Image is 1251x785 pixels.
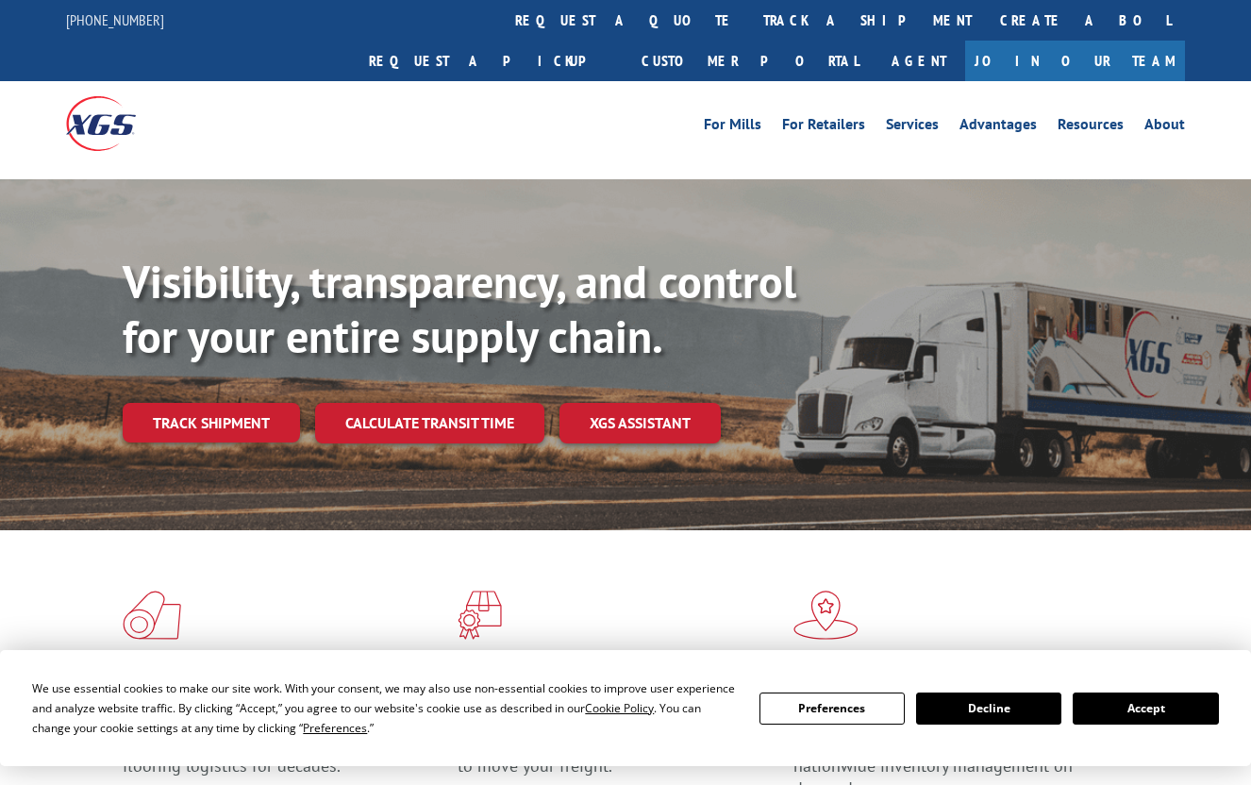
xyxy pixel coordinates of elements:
button: Decline [916,693,1061,725]
a: Advantages [959,117,1037,138]
a: XGS ASSISTANT [559,403,721,443]
a: Track shipment [123,403,300,443]
button: Accept [1073,693,1218,725]
a: Customer Portal [627,41,873,81]
a: Agent [873,41,965,81]
a: [PHONE_NUMBER] [66,10,164,29]
a: About [1144,117,1185,138]
a: Request a pickup [355,41,627,81]
span: Cookie Policy [585,700,654,716]
button: Preferences [759,693,905,725]
img: xgs-icon-total-supply-chain-intelligence-red [123,591,181,640]
a: Resources [1058,117,1124,138]
a: Join Our Team [965,41,1185,81]
a: For Mills [704,117,761,138]
a: Calculate transit time [315,403,544,443]
a: For Retailers [782,117,865,138]
a: Services [886,117,939,138]
img: xgs-icon-focused-on-flooring-red [458,591,502,640]
img: xgs-icon-flagship-distribution-model-red [793,591,859,640]
b: Visibility, transparency, and control for your entire supply chain. [123,252,796,365]
span: Preferences [303,720,367,736]
div: We use essential cookies to make our site work. With your consent, we may also use non-essential ... [32,678,736,738]
span: As an industry carrier of choice, XGS has brought innovation and dedication to flooring logistics... [123,710,415,777]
